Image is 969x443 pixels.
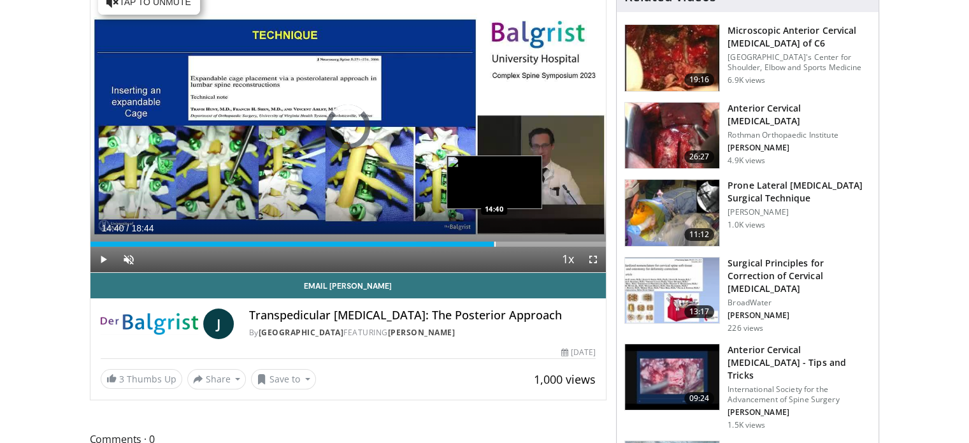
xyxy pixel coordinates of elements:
[728,179,871,205] h3: Prone Lateral [MEDICAL_DATA] Surgical Technique
[728,323,763,333] p: 226 views
[249,309,596,323] h4: Transpedicular [MEDICAL_DATA]: The Posterior Approach
[388,327,456,338] a: [PERSON_NAME]
[624,102,871,170] a: 26:27 Anterior Cervical [MEDICAL_DATA] Rothman Orthopaedic Institute [PERSON_NAME] 4.9K views
[684,73,715,86] span: 19:16
[625,180,719,246] img: f531744a-485e-4b37-ba65-a49c6ea32f16.150x105_q85_crop-smart_upscale.jpg
[728,143,871,153] p: [PERSON_NAME]
[728,220,765,230] p: 1.0K views
[624,257,871,333] a: 13:17 Surgical Principles for Correction of Cervical [MEDICAL_DATA] BroadWater [PERSON_NAME] 226 ...
[203,309,234,339] a: J
[684,228,715,241] span: 11:12
[625,103,719,169] img: -HDyPxAMiGEr7NQ34xMDoxOmdtO40mAx.150x105_q85_crop-smart_upscale.jpg
[259,327,344,338] a: [GEOGRAPHIC_DATA]
[728,384,871,405] p: International Society for the Advancement of Spine Surgery
[131,223,154,233] span: 18:44
[127,223,129,233] span: /
[728,130,871,140] p: Rothman Orthopaedic Institute
[728,75,765,85] p: 6.9K views
[561,347,596,358] div: [DATE]
[728,310,871,321] p: [PERSON_NAME]
[580,247,606,272] button: Fullscreen
[684,392,715,405] span: 09:24
[101,309,198,339] img: Balgrist University Hospital
[90,247,116,272] button: Play
[624,24,871,92] a: 19:16 Microscopic Anterior Cervical [MEDICAL_DATA] of C6 [GEOGRAPHIC_DATA]'s Center for Shoulder,...
[90,273,607,298] a: Email [PERSON_NAME]
[625,344,719,410] img: 0e3cab73-5e40-4f5a-8dde-1832e6573612.150x105_q85_crop-smart_upscale.jpg
[101,369,182,389] a: 3 Thumbs Up
[249,327,596,338] div: By FEATURING
[728,207,871,217] p: [PERSON_NAME]
[728,156,765,166] p: 4.9K views
[684,305,715,318] span: 13:17
[728,24,871,50] h3: Microscopic Anterior Cervical [MEDICAL_DATA] of C6
[728,257,871,295] h3: Surgical Principles for Correction of Cervical [MEDICAL_DATA]
[116,247,141,272] button: Unmute
[624,179,871,247] a: 11:12 Prone Lateral [MEDICAL_DATA] Surgical Technique [PERSON_NAME] 1.0K views
[625,25,719,91] img: riew_one_100001394_3.jpg.150x105_q85_crop-smart_upscale.jpg
[728,52,871,73] p: [GEOGRAPHIC_DATA]'s Center for Shoulder, Elbow and Sports Medicine
[728,344,871,382] h3: Anterior Cervical [MEDICAL_DATA] - Tips and Tricks
[187,369,247,389] button: Share
[728,420,765,430] p: 1.5K views
[102,223,124,233] span: 14:40
[728,407,871,418] p: [PERSON_NAME]
[625,258,719,324] img: 52ce3d74-e44a-4cc7-9e4f-f0847deb19e9.150x105_q85_crop-smart_upscale.jpg
[119,373,124,385] span: 3
[251,369,316,389] button: Save to
[728,102,871,127] h3: Anterior Cervical [MEDICAL_DATA]
[624,344,871,430] a: 09:24 Anterior Cervical [MEDICAL_DATA] - Tips and Tricks International Society for the Advancemen...
[555,247,580,272] button: Playback Rate
[728,298,871,308] p: BroadWater
[90,242,607,247] div: Progress Bar
[534,372,596,387] span: 1,000 views
[447,156,542,209] img: image.jpeg
[684,150,715,163] span: 26:27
